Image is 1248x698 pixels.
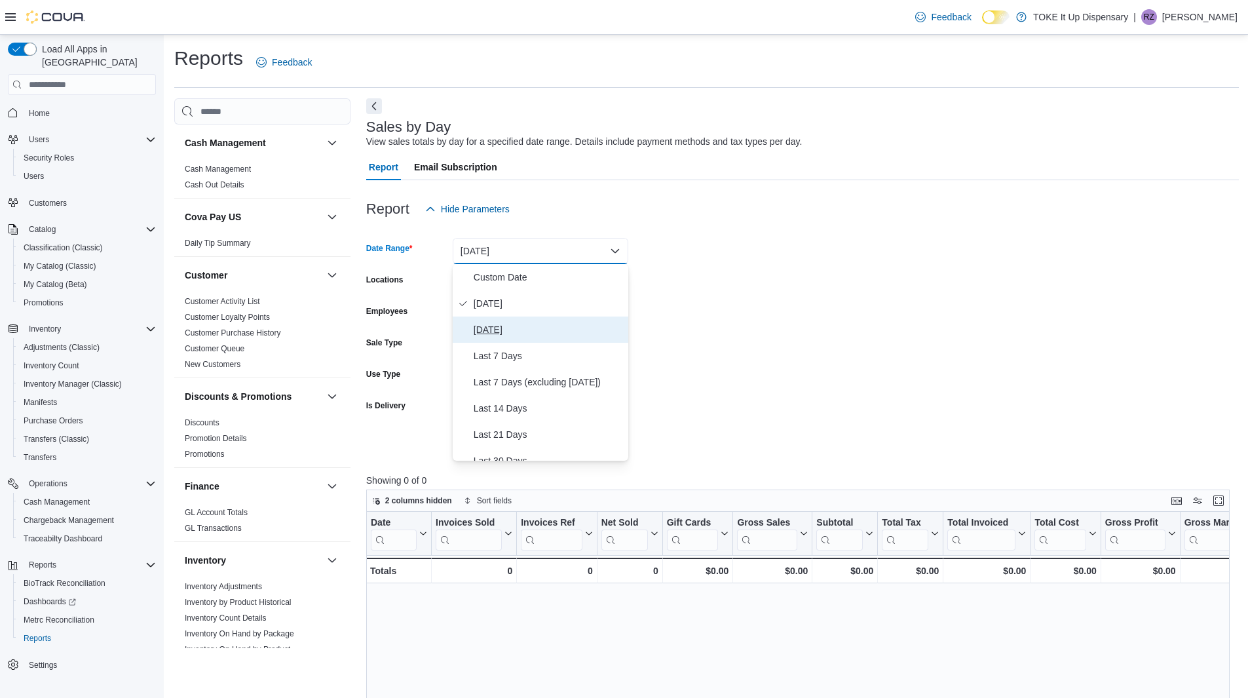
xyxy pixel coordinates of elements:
[185,343,244,354] span: Customer Queue
[18,295,69,311] a: Promotions
[366,369,400,379] label: Use Type
[13,393,161,412] button: Manifests
[737,563,808,579] div: $0.00
[13,448,161,467] button: Transfers
[18,258,156,274] span: My Catalog (Classic)
[24,633,51,644] span: Reports
[947,517,1015,551] div: Total Invoiced
[24,106,55,121] a: Home
[366,98,382,114] button: Next
[1105,563,1176,579] div: $0.00
[13,574,161,592] button: BioTrack Reconciliation
[185,480,322,493] button: Finance
[601,517,647,551] div: Net Sold
[947,517,1015,530] div: Total Invoiced
[18,413,88,429] a: Purchase Orders
[982,10,1010,24] input: Dark Mode
[24,342,100,353] span: Adjustments (Classic)
[185,297,260,306] a: Customer Activity List
[24,360,79,371] span: Inventory Count
[185,239,251,248] a: Daily Tip Summary
[18,594,81,610] a: Dashboards
[1162,9,1238,25] p: [PERSON_NAME]
[18,395,156,410] span: Manifests
[24,379,122,389] span: Inventory Manager (Classic)
[185,165,251,174] a: Cash Management
[1034,517,1096,551] button: Total Cost
[24,132,54,147] button: Users
[18,295,156,311] span: Promotions
[18,376,127,392] a: Inventory Manager (Classic)
[185,598,292,607] a: Inventory by Product Historical
[13,629,161,648] button: Reports
[18,395,62,410] a: Manifests
[185,136,322,149] button: Cash Management
[882,563,939,579] div: $0.00
[185,507,248,518] span: GL Account Totals
[185,480,219,493] h3: Finance
[882,517,928,551] div: Total Tax
[24,615,94,625] span: Metrc Reconciliation
[1133,9,1136,25] p: |
[1211,493,1226,509] button: Enter fullscreen
[24,261,96,271] span: My Catalog (Classic)
[18,494,156,510] span: Cash Management
[24,279,87,290] span: My Catalog (Beta)
[185,582,262,591] a: Inventory Adjustments
[185,210,241,223] h3: Cova Pay US
[185,508,248,517] a: GL Account Totals
[3,130,161,149] button: Users
[882,517,928,530] div: Total Tax
[13,611,161,629] button: Metrc Reconciliation
[18,450,156,465] span: Transfers
[414,154,497,180] span: Email Subscription
[474,348,623,364] span: Last 7 Days
[366,306,407,317] label: Employees
[29,224,56,235] span: Catalog
[185,269,227,282] h3: Customer
[3,220,161,239] button: Catalog
[24,222,61,237] button: Catalog
[1105,517,1176,551] button: Gross Profit
[185,613,267,623] span: Inventory Count Details
[1105,517,1165,530] div: Gross Profit
[174,45,243,71] h1: Reports
[474,453,623,469] span: Last 30 Days
[174,294,350,378] div: Customer
[453,264,628,461] div: Select listbox
[1034,563,1096,579] div: $0.00
[324,209,340,225] button: Cova Pay US
[18,168,156,184] span: Users
[910,4,976,30] a: Feedback
[185,390,322,403] button: Discounts & Promotions
[18,450,62,465] a: Transfers
[18,531,107,547] a: Traceabilty Dashboard
[1034,517,1086,551] div: Total Cost
[24,557,62,573] button: Reports
[367,493,457,509] button: 2 columns hidden
[18,612,156,628] span: Metrc Reconciliation
[3,320,161,338] button: Inventory
[1033,9,1128,25] p: TOKE It Up Dispensary
[366,119,451,135] h3: Sales by Day
[185,613,267,623] a: Inventory Count Details
[521,517,582,551] div: Invoices Ref
[13,257,161,275] button: My Catalog (Classic)
[26,10,85,24] img: Cova
[18,630,156,646] span: Reports
[24,657,156,673] span: Settings
[370,563,427,579] div: Totals
[185,417,219,428] span: Discounts
[24,657,62,673] a: Settings
[185,344,244,353] a: Customer Queue
[185,328,281,338] span: Customer Purchase History
[18,513,156,528] span: Chargeback Management
[666,517,718,551] div: Gift Card Sales
[18,358,156,374] span: Inventory Count
[816,563,873,579] div: $0.00
[24,557,156,573] span: Reports
[947,517,1026,551] button: Total Invoiced
[18,240,108,256] a: Classification (Classic)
